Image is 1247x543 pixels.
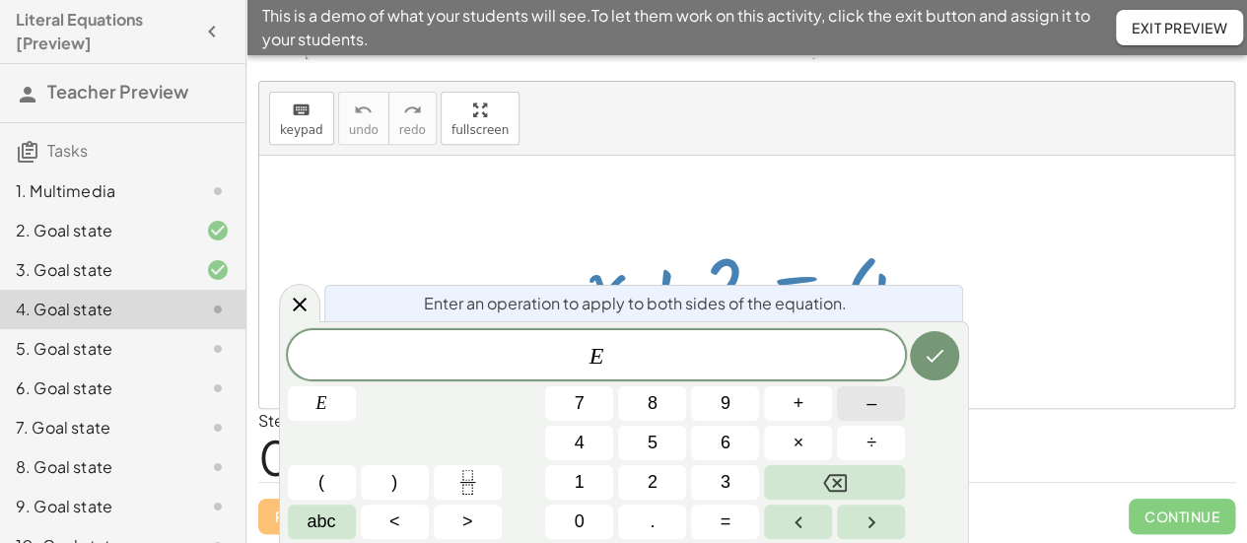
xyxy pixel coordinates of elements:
[16,8,194,55] h4: Literal Equations [Preview]
[764,426,832,460] button: Times
[316,390,327,417] span: E
[16,416,174,440] div: 7. Goal state
[691,505,759,539] button: Equals
[721,469,730,496] span: 3
[388,92,437,145] button: redoredo
[434,505,502,539] button: Greater than
[618,426,686,460] button: 5
[545,426,613,460] button: 4
[206,219,230,242] i: Task finished and correct.
[292,99,311,122] i: keyboard
[206,298,230,321] i: Task not started.
[618,386,686,421] button: 8
[648,469,658,496] span: 2
[691,426,759,460] button: 6
[866,390,876,417] span: –
[434,465,502,500] button: Fraction
[16,298,174,321] div: 4. Goal state
[258,410,308,431] label: Steps:
[618,505,686,539] button: .
[16,455,174,479] div: 8. Goal state
[424,292,847,315] span: Enter an operation to apply to both sides of the equation.
[545,386,613,421] button: 7
[389,509,400,535] span: <
[575,509,585,535] span: 0
[648,390,658,417] span: 8
[618,465,686,500] button: 2
[280,123,323,137] span: keypad
[866,430,876,456] span: ÷
[451,123,509,137] span: fullscreen
[910,331,959,380] button: Done
[318,469,324,496] span: (
[258,427,293,487] span: 0
[545,465,613,500] button: 1
[16,376,174,400] div: 6. Goal state
[288,505,356,539] button: Alphabet
[575,469,585,496] span: 1
[575,390,585,417] span: 7
[764,465,905,500] button: Backspace
[349,123,379,137] span: undo
[721,390,730,417] span: 9
[16,337,174,361] div: 5. Goal state
[441,92,520,145] button: fullscreen
[288,465,356,500] button: (
[1132,19,1227,36] span: Exit Preview
[403,99,422,122] i: redo
[206,179,230,203] i: Task not started.
[47,140,88,161] span: Tasks
[721,430,730,456] span: 6
[545,505,613,539] button: 0
[206,455,230,479] i: Task not started.
[794,430,804,456] span: ×
[764,386,832,421] button: Plus
[354,99,373,122] i: undo
[47,80,188,102] span: Teacher Preview
[721,509,731,535] span: =
[361,505,429,539] button: Less than
[206,258,230,282] i: Task finished and correct.
[837,505,905,539] button: Right arrow
[575,430,585,456] span: 4
[691,386,759,421] button: 9
[269,92,334,145] button: keyboardkeypad
[206,495,230,518] i: Task not started.
[764,505,832,539] button: Left arrow
[361,465,429,500] button: )
[837,426,905,460] button: Divide
[462,509,473,535] span: >
[391,469,397,496] span: )
[1116,10,1243,45] button: Exit Preview
[399,123,426,137] span: redo
[206,376,230,400] i: Task not started.
[288,386,356,421] button: E
[648,430,658,456] span: 5
[308,509,336,535] span: abc
[206,416,230,440] i: Task not started.
[16,258,174,282] div: 3. Goal state
[338,92,389,145] button: undoundo
[16,495,174,518] div: 9. Goal state
[206,337,230,361] i: Task not started.
[691,465,759,500] button: 3
[16,219,174,242] div: 2. Goal state
[650,509,655,535] span: .
[262,4,1116,51] span: This is a demo of what your students will see. To let them work on this activity, click the exit ...
[589,343,604,369] var: E
[794,390,804,417] span: +
[837,386,905,421] button: Minus
[16,179,174,203] div: 1. Multimedia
